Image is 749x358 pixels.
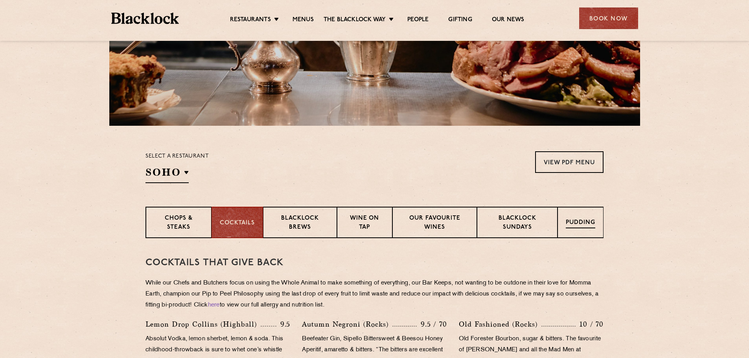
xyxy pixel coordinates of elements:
[145,151,209,162] p: Select a restaurant
[271,214,329,233] p: Blacklock Brews
[111,13,179,24] img: BL_Textured_Logo-footer-cropped.svg
[145,319,261,330] p: Lemon Drop Collins (Highball)
[220,219,255,228] p: Cocktails
[145,278,604,311] p: While our Chefs and Butchers focus on using the Whole Animal to make something of everything, our...
[535,151,604,173] a: View PDF Menu
[302,319,392,330] p: Autumn Negroni (Rocks)
[417,319,447,329] p: 9.5 / 70
[154,214,203,233] p: Chops & Steaks
[407,16,429,25] a: People
[492,16,524,25] a: Our News
[324,16,386,25] a: The Blacklock Way
[485,214,549,233] p: Blacklock Sundays
[145,165,189,183] h2: SOHO
[208,302,220,308] a: here
[230,16,271,25] a: Restaurants
[345,214,384,233] p: Wine on Tap
[448,16,472,25] a: Gifting
[576,319,604,329] p: 10 / 70
[401,214,469,233] p: Our favourite wines
[579,7,638,29] div: Book Now
[276,319,291,329] p: 9.5
[459,319,541,330] p: Old Fashioned (Rocks)
[293,16,314,25] a: Menus
[566,218,595,228] p: Pudding
[145,258,604,268] h3: Cocktails That Give Back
